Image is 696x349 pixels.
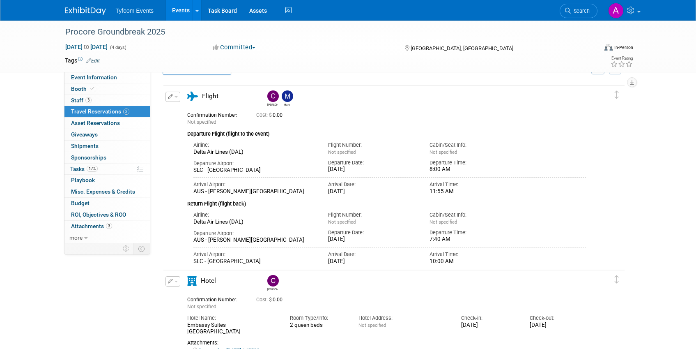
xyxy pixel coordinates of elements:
img: Mark Nelson [282,90,293,102]
span: Misc. Expenses & Credits [71,188,135,195]
div: 2 queen beds [290,322,346,328]
a: Misc. Expenses & Credits [64,186,150,197]
span: [DATE] [DATE] [65,43,108,51]
span: Giveaways [71,131,98,138]
td: Toggle Event Tabs [133,243,150,254]
div: Arrival Date: [328,251,417,258]
span: [GEOGRAPHIC_DATA], [GEOGRAPHIC_DATA] [411,45,513,51]
a: Tasks17% [64,164,150,175]
span: 0.00 [256,112,286,118]
img: Corbin Nelson [267,90,279,102]
a: Giveaways [64,129,150,140]
div: [DATE] [530,322,586,329]
div: AUS - [PERSON_NAME][GEOGRAPHIC_DATA] [193,188,316,195]
div: Airline: [193,211,316,219]
div: Arrival Airport: [193,181,316,188]
a: more [64,232,150,243]
div: Event Rating [611,56,633,60]
span: 3 [85,97,92,103]
a: Search [560,4,597,18]
span: Sponsorships [71,154,106,161]
div: Chris Walker [265,275,280,291]
div: Confirmation Number: [187,110,244,118]
span: Travel Reservations [71,108,129,115]
div: Cabin/Seat Info: [430,141,519,149]
div: Flight Number: [328,211,417,219]
div: Arrival Date: [328,181,417,188]
span: Attachments [71,223,112,229]
div: Room Type/Info: [290,314,346,322]
i: Booth reservation complete [90,86,94,91]
div: Arrival Time: [430,251,519,258]
a: Travel Reservations3 [64,106,150,117]
span: Tyfoom Events [116,7,154,14]
span: Flight [202,92,218,100]
a: Sponsorships [64,152,150,163]
span: Tasks [70,166,98,172]
div: SLC - [GEOGRAPHIC_DATA] [193,167,316,174]
div: Departure Airport: [193,230,316,237]
div: Attachments: [187,340,586,346]
a: ROI, Objectives & ROO [64,209,150,220]
div: Departure Time: [430,159,519,166]
div: Confirmation Number: [187,294,244,303]
div: Departure Flight (flight to the event) [187,126,586,138]
a: Budget [64,198,150,209]
div: [DATE] [461,322,517,329]
div: Hotel Name: [187,314,278,322]
div: [DATE] [328,166,417,173]
span: Event Information [71,74,117,81]
span: more [69,234,83,241]
img: Format-Inperson.png [604,44,613,51]
div: AUS - [PERSON_NAME][GEOGRAPHIC_DATA] [193,237,316,244]
a: Asset Reservations [64,118,150,129]
span: 3 [106,223,112,229]
td: Personalize Event Tab Strip [119,243,133,254]
a: Staff3 [64,95,150,106]
i: Hotel [187,276,197,286]
div: Departure Airport: [193,160,316,167]
i: Click and drag to move item [615,91,619,99]
span: Hotel [201,277,216,284]
div: Chris Walker [267,287,278,291]
img: Chris Walker [267,275,279,287]
div: Corbin Nelson [265,90,280,106]
span: 0.00 [256,297,286,303]
i: Flight [187,92,198,101]
span: Staff [71,97,92,104]
span: Not specified [430,149,457,155]
div: Hotel Address: [358,314,449,322]
div: Delta Air Lines (DAL) [193,149,316,156]
a: Edit [86,58,100,64]
a: Booth [64,83,150,95]
img: Angie Nichols [608,3,624,18]
div: Check-out: [530,314,586,322]
div: Cabin/Seat Info: [430,211,519,219]
span: Not specified [328,149,356,155]
td: Tags [65,56,100,65]
div: [DATE] [328,258,417,265]
span: Budget [71,200,90,206]
div: Embassy Suites [GEOGRAPHIC_DATA] [187,322,278,336]
div: 7:40 AM [430,236,519,243]
div: Check-in: [461,314,517,322]
img: ExhibitDay [65,7,106,15]
div: Departure Time: [430,229,519,236]
div: Delta Air Lines (DAL) [193,219,316,226]
span: Search [571,8,590,14]
div: 10:00 AM [430,258,519,265]
span: 3 [123,109,129,115]
span: Asset Reservations [71,120,120,126]
div: Mark Nelson [282,102,292,106]
a: Shipments [64,141,150,152]
div: Mark Nelson [280,90,294,106]
a: Attachments3 [64,221,150,232]
div: [DATE] [328,188,417,195]
button: Committed [210,43,259,52]
div: In-Person [614,44,633,51]
div: [DATE] [328,236,417,243]
span: 17% [87,166,98,172]
div: Procore Groundbreak 2025 [62,25,585,39]
div: Corbin Nelson [267,102,278,106]
span: Not specified [328,219,356,225]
